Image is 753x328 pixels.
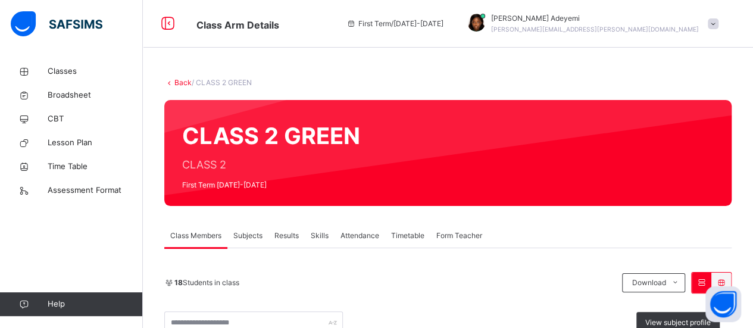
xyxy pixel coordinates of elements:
[274,230,299,241] span: Results
[48,89,143,101] span: Broadsheet
[340,230,379,241] span: Attendance
[491,26,699,33] span: [PERSON_NAME][EMAIL_ADDRESS][PERSON_NAME][DOMAIN_NAME]
[48,113,143,125] span: CBT
[346,18,443,29] span: session/term information
[174,278,183,287] b: 18
[192,78,252,87] span: / CLASS 2 GREEN
[491,13,699,24] span: [PERSON_NAME] Adeyemi
[182,180,360,190] span: First Term [DATE]-[DATE]
[436,230,482,241] span: Form Teacher
[174,277,239,288] span: Students in class
[48,161,143,173] span: Time Table
[170,230,221,241] span: Class Members
[645,317,711,328] span: View subject profile
[233,230,263,241] span: Subjects
[705,286,741,322] button: Open asap
[311,230,329,241] span: Skills
[48,298,142,310] span: Help
[632,277,665,288] span: Download
[455,13,724,35] div: Esther Adeyemi
[48,185,143,196] span: Assessment Format
[48,65,143,77] span: Classes
[11,11,102,36] img: safsims
[391,230,424,241] span: Timetable
[174,78,192,87] a: Back
[48,137,143,149] span: Lesson Plan
[196,19,279,31] span: Class Arm Details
